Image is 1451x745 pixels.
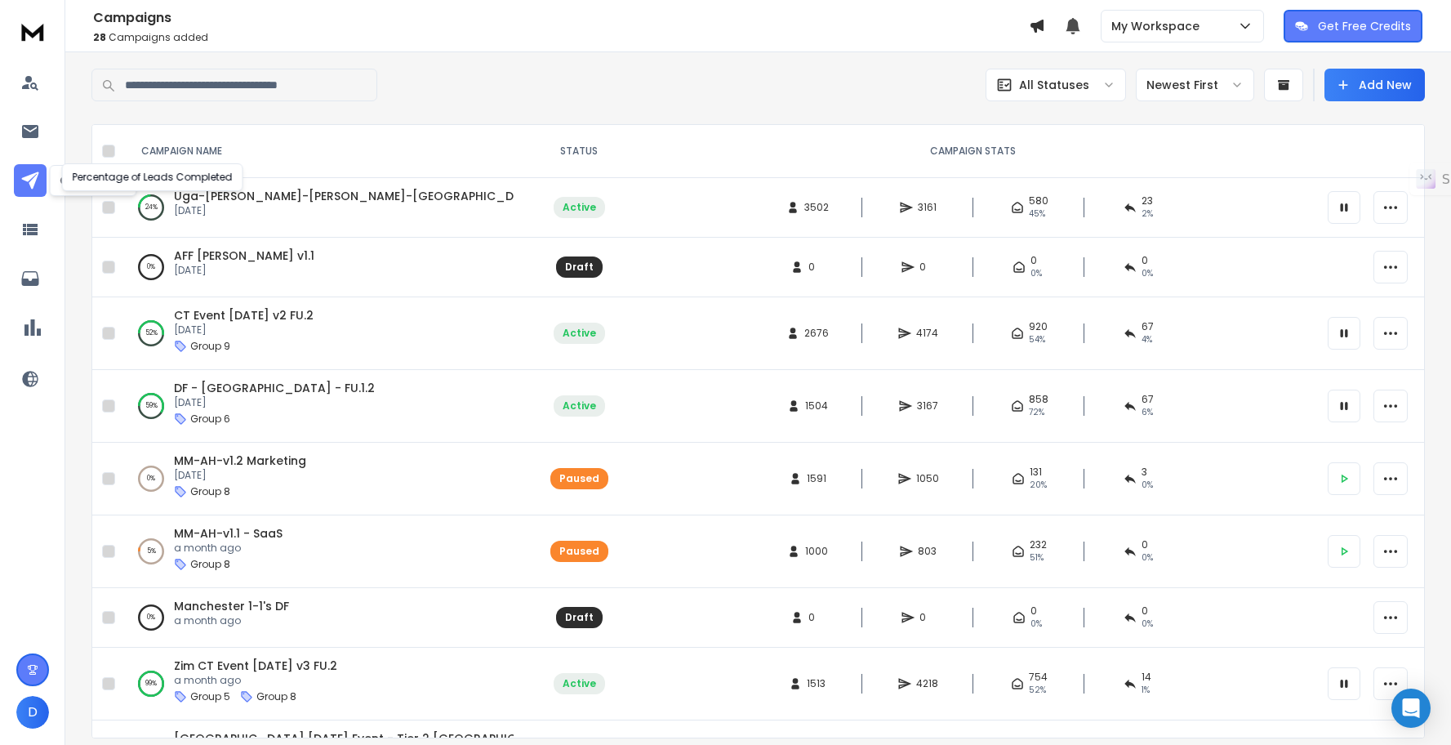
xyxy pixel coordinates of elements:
span: 67 [1142,320,1154,333]
div: Open Intercom Messenger [1391,689,1431,728]
span: 54 % [1029,333,1045,346]
span: 20 % [1030,479,1047,492]
td: 0%AFF [PERSON_NAME] v1.1[DATE] [122,238,530,297]
p: [DATE] [174,323,314,337]
button: D [16,696,49,729]
span: 3 [1142,466,1147,479]
span: 0 [1030,254,1037,267]
a: DF - [GEOGRAPHIC_DATA] - FU.1.2 [174,380,375,396]
span: 72 % [1029,406,1044,419]
span: 4218 [916,677,938,690]
div: Active [563,201,596,214]
span: 1591 [807,472,826,485]
td: 52%CT Event [DATE] v2 FU.2[DATE]Group 9 [122,297,530,370]
td: 5%MM-AH-v1.1 - SaaSa month agoGroup 8 [122,515,530,588]
p: Group 8 [190,558,230,571]
p: 0 % [147,259,155,275]
span: 131 [1030,466,1042,479]
p: 5 % [147,543,156,560]
p: Group 8 [256,690,296,703]
span: 0 [808,261,825,274]
span: 920 [1029,320,1048,333]
a: MM-AH-v1.2 Marketing [174,453,306,469]
p: 99 % [145,676,157,692]
span: 0 % [1142,479,1153,492]
p: 0 % [147,471,155,487]
div: Draft [565,611,594,624]
img: logo [16,16,49,47]
th: CAMPAIGN STATS [628,125,1318,178]
td: 99%Zim CT Event [DATE] v3 FU.2a month agoGroup 5Group 8 [122,648,530,720]
span: 0 [808,611,825,624]
span: 3161 [918,201,937,214]
span: 45 % [1029,207,1045,221]
p: Group 6 [190,413,230,426]
span: 0% [1142,618,1153,631]
span: 1 % [1142,684,1150,697]
span: 6 % [1142,406,1153,419]
span: 3167 [917,399,938,413]
p: 24 % [145,199,158,216]
h1: Campaigns [93,8,1029,28]
div: Campaigns [50,165,137,196]
span: 580 [1029,194,1048,207]
a: Zim CT Event [DATE] v3 FU.2 [174,658,337,674]
p: 0 % [147,609,155,626]
div: Paused [559,545,599,558]
span: 2 % [1142,207,1153,221]
span: 0% [1030,267,1042,280]
span: 1000 [805,545,828,558]
div: Draft [565,261,594,274]
p: a month ago [174,614,289,627]
p: 59 % [145,398,158,414]
span: 0 [919,611,936,624]
span: 232 [1030,538,1047,551]
span: 1513 [807,677,826,690]
button: Newest First [1136,69,1254,101]
a: Uga-[PERSON_NAME]-[PERSON_NAME]-[GEOGRAPHIC_DATA] [174,188,543,204]
span: 1504 [805,399,828,413]
div: Percentage of Leads Completed [62,163,243,191]
th: STATUS [530,125,628,178]
p: Get Free Credits [1318,18,1411,34]
a: Manchester 1-1's DF [174,598,289,614]
span: 0 [919,261,936,274]
span: 0% [1142,267,1153,280]
a: CT Event [DATE] v2 FU.2 [174,307,314,323]
button: Get Free Credits [1284,10,1422,42]
span: 14 [1142,671,1151,684]
th: CAMPAIGN NAME [122,125,530,178]
td: 0%MM-AH-v1.2 Marketing[DATE]Group 8 [122,443,530,515]
div: Active [563,327,596,340]
a: MM-AH-v1.1 - SaaS [174,525,283,542]
span: 3502 [804,201,829,214]
p: a month ago [174,674,337,687]
span: 0 [1142,604,1148,618]
td: 24%Uga-[PERSON_NAME]-[PERSON_NAME]-[GEOGRAPHIC_DATA][DATE] [122,178,530,238]
span: 52 % [1029,684,1046,697]
p: Group 8 [190,485,230,498]
span: 51 % [1030,551,1044,564]
span: 858 [1029,393,1048,406]
p: My Workspace [1111,18,1206,34]
button: Add New [1324,69,1425,101]
span: 2676 [804,327,829,340]
p: Group 5 [190,690,230,703]
span: 1050 [916,472,939,485]
span: 0% [1030,618,1042,631]
div: Active [563,399,596,413]
span: 0 [1142,538,1148,551]
span: 28 [93,30,106,44]
span: 0 % [1142,551,1153,564]
div: Paused [559,472,599,485]
a: AFF [PERSON_NAME] v1.1 [174,248,314,264]
span: 23 [1142,194,1153,207]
